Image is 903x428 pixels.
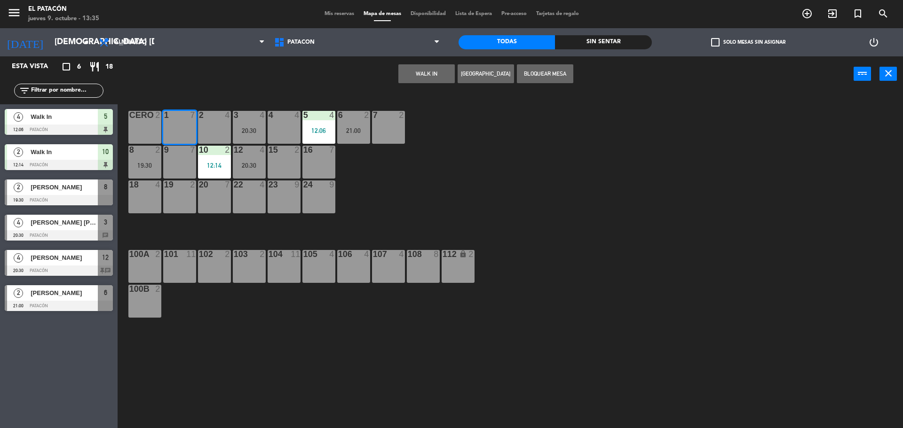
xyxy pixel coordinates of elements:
i: power_input [857,68,868,79]
span: Almuerzo [114,39,147,46]
div: 4 [329,111,335,119]
i: turned_in_not [852,8,863,19]
span: Lista de Espera [451,11,497,16]
div: 4 [269,111,269,119]
div: 11 [291,250,300,258]
div: Sin sentar [555,35,651,49]
div: 2 [225,250,230,258]
label: Solo mesas sin asignar [711,38,785,47]
span: 6 [77,62,81,72]
span: Mapa de mesas [359,11,406,16]
div: 105 [303,250,304,258]
div: 16 [303,146,304,154]
span: 2 [14,183,23,192]
i: restaurant [89,61,100,72]
div: Esta vista [5,61,68,72]
span: [PERSON_NAME] [PERSON_NAME] [31,218,98,227]
button: close [879,67,897,81]
span: Tarjetas de regalo [531,11,584,16]
button: Bloquear Mesa [517,64,573,83]
span: 4 [14,253,23,263]
span: 8 [104,181,107,193]
span: Pre-acceso [497,11,531,16]
i: crop_square [61,61,72,72]
button: [GEOGRAPHIC_DATA] [458,64,514,83]
button: WALK IN [398,64,455,83]
span: 18 [105,62,113,72]
div: 112 [443,250,443,258]
div: 2 [294,146,300,154]
i: search [878,8,889,19]
div: 21:00 [337,127,370,134]
div: 4 [364,250,370,258]
div: 11 [186,250,196,258]
div: 19:30 [128,162,161,169]
div: 7 [190,111,196,119]
div: 101 [164,250,165,258]
input: Filtrar por nombre... [30,86,103,96]
i: power_settings_new [868,37,879,48]
div: 19 [164,180,165,189]
div: 2 [155,146,161,154]
div: 2 [364,111,370,119]
i: close [883,68,894,79]
span: 6 [104,287,107,298]
div: 106 [338,250,339,258]
div: 23 [269,180,269,189]
div: 15 [269,146,269,154]
div: CERO [129,111,130,119]
button: menu [7,6,21,23]
span: [PERSON_NAME] [31,253,98,263]
div: 2 [468,250,474,258]
span: Disponibilidad [406,11,451,16]
span: 3 [104,217,107,228]
div: 20:30 [233,162,266,169]
div: 24 [303,180,304,189]
div: 9 [329,180,335,189]
div: jueves 9. octubre - 13:35 [28,14,99,23]
span: check_box_outline_blank [711,38,720,47]
div: 12:06 [302,127,335,134]
div: 7 [225,180,230,189]
div: 8 [434,250,439,258]
div: 9 [164,146,165,154]
i: add_circle_outline [801,8,813,19]
div: 5 [303,111,304,119]
div: 100b [129,285,130,293]
span: 4 [14,112,23,122]
div: 9 [294,180,300,189]
i: filter_list [19,85,30,96]
span: Walk In [31,147,98,157]
div: 4 [260,111,265,119]
div: 20:30 [233,127,266,134]
div: 2 [225,146,230,154]
div: 2 [190,180,196,189]
div: 7 [190,146,196,154]
div: 104 [269,250,269,258]
div: 4 [260,180,265,189]
div: 7 [329,146,335,154]
i: arrow_drop_down [80,37,92,48]
span: Mis reservas [320,11,359,16]
span: 10 [102,146,109,157]
div: 18 [129,180,130,189]
span: 4 [14,218,23,227]
span: [PERSON_NAME] [31,182,98,192]
div: 2 [260,250,265,258]
span: Patacón [287,39,315,46]
button: power_input [854,67,871,81]
div: 4 [225,111,230,119]
div: 6 [338,111,339,119]
div: 4 [329,250,335,258]
i: lock [459,250,467,258]
span: 2 [14,148,23,157]
span: Walk In [31,112,98,122]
